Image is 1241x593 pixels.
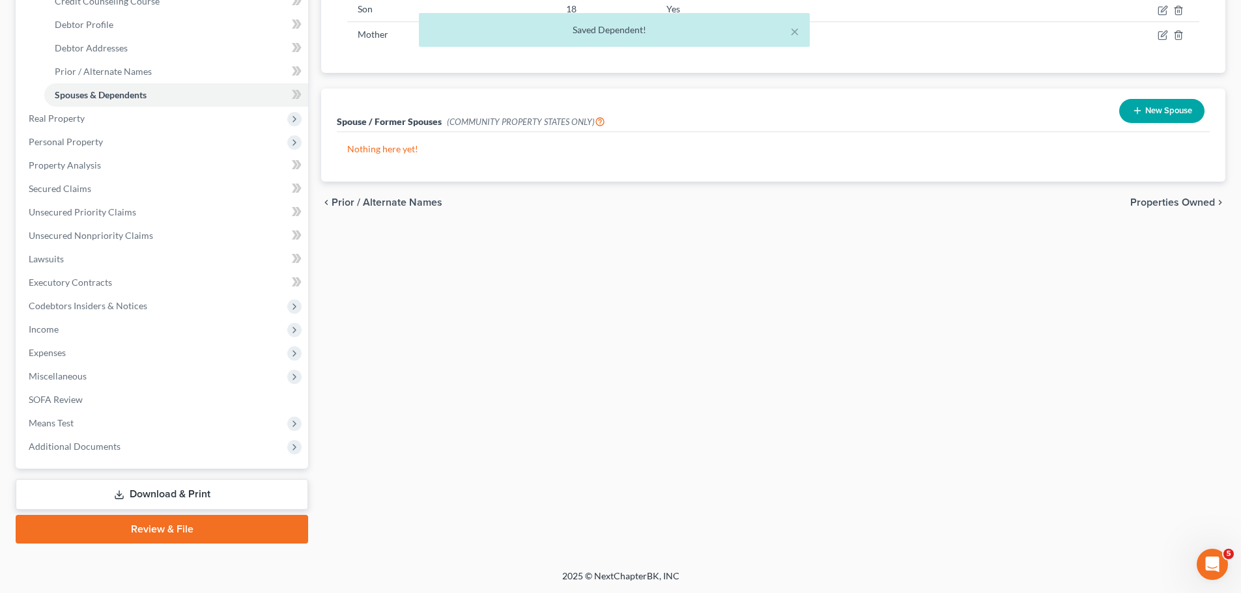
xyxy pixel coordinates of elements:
[16,479,308,510] a: Download & Print
[29,324,59,335] span: Income
[29,394,83,405] span: SOFA Review
[29,136,103,147] span: Personal Property
[44,60,308,83] a: Prior / Alternate Names
[29,417,74,428] span: Means Test
[1130,197,1225,208] button: Properties Owned chevron_right
[1215,197,1225,208] i: chevron_right
[29,300,147,311] span: Codebtors Insiders & Notices
[44,83,308,107] a: Spouses & Dependents
[1197,549,1228,580] iframe: Intercom live chat
[55,89,147,100] span: Spouses & Dependents
[29,277,112,288] span: Executory Contracts
[29,230,153,241] span: Unsecured Nonpriority Claims
[790,23,799,39] button: ×
[321,197,442,208] button: chevron_left Prior / Alternate Names
[18,200,308,224] a: Unsecured Priority Claims
[29,441,121,452] span: Additional Documents
[18,247,308,271] a: Lawsuits
[18,177,308,200] a: Secured Claims
[29,370,87,381] span: Miscellaneous
[1223,549,1234,559] span: 5
[250,570,992,593] div: 2025 © NextChapterBK, INC
[18,154,308,177] a: Property Analysis
[18,388,308,411] a: SOFA Review
[18,224,308,247] a: Unsecured Nonpriority Claims
[429,23,799,36] div: Saved Dependent!
[332,197,442,208] span: Prior / Alternate Names
[337,116,442,127] span: Spouse / Former Spouses
[447,117,605,127] span: (COMMUNITY PROPERTY STATES ONLY)
[16,515,308,544] a: Review & File
[29,159,101,171] span: Property Analysis
[29,347,66,358] span: Expenses
[29,113,85,124] span: Real Property
[347,143,1199,156] p: Nothing here yet!
[321,197,332,208] i: chevron_left
[55,66,152,77] span: Prior / Alternate Names
[18,271,308,294] a: Executory Contracts
[29,206,136,217] span: Unsecured Priority Claims
[29,183,91,194] span: Secured Claims
[29,253,64,264] span: Lawsuits
[1119,99,1205,123] button: New Spouse
[1130,197,1215,208] span: Properties Owned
